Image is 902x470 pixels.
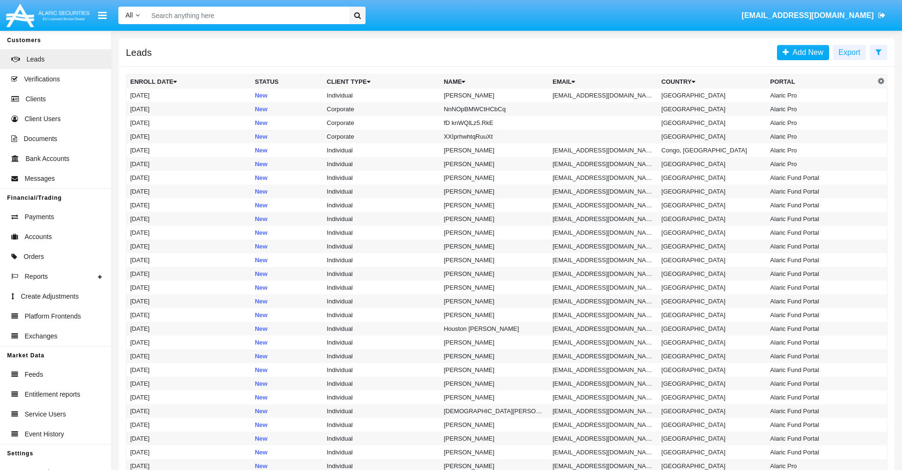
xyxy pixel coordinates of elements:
[440,198,549,212] td: [PERSON_NAME]
[126,143,251,157] td: [DATE]
[440,253,549,267] td: [PERSON_NAME]
[251,418,323,432] td: New
[767,336,875,349] td: Alaric Fund Portal
[126,157,251,171] td: [DATE]
[126,171,251,185] td: [DATE]
[126,445,251,459] td: [DATE]
[549,253,658,267] td: [EMAIL_ADDRESS][DOMAIN_NAME]
[251,390,323,404] td: New
[25,331,57,341] span: Exchanges
[251,281,323,294] td: New
[323,281,440,294] td: Individual
[658,267,767,281] td: [GEOGRAPHIC_DATA]
[25,174,55,184] span: Messages
[767,89,875,102] td: Alaric Pro
[833,45,866,60] button: Export
[658,116,767,130] td: [GEOGRAPHIC_DATA]
[440,212,549,226] td: [PERSON_NAME]
[767,404,875,418] td: Alaric Fund Portal
[25,114,61,124] span: Client Users
[251,185,323,198] td: New
[126,212,251,226] td: [DATE]
[767,185,875,198] td: Alaric Fund Portal
[125,11,133,19] span: All
[126,75,251,89] th: Enroll Date
[549,349,658,363] td: [EMAIL_ADDRESS][DOMAIN_NAME]
[126,308,251,322] td: [DATE]
[251,267,323,281] td: New
[549,89,658,102] td: [EMAIL_ADDRESS][DOMAIN_NAME]
[767,322,875,336] td: Alaric Fund Portal
[126,239,251,253] td: [DATE]
[658,253,767,267] td: [GEOGRAPHIC_DATA]
[767,308,875,322] td: Alaric Fund Portal
[323,239,440,253] td: Individual
[767,253,875,267] td: Alaric Fund Portal
[323,432,440,445] td: Individual
[24,252,44,262] span: Orders
[126,322,251,336] td: [DATE]
[25,212,54,222] span: Payments
[118,10,147,20] a: All
[549,143,658,157] td: [EMAIL_ADDRESS][DOMAIN_NAME]
[440,130,549,143] td: XXIprhwhtqRuuXt
[25,370,43,380] span: Feeds
[658,349,767,363] td: [GEOGRAPHIC_DATA]
[549,418,658,432] td: [EMAIL_ADDRESS][DOMAIN_NAME]
[440,349,549,363] td: [PERSON_NAME]
[549,171,658,185] td: [EMAIL_ADDRESS][DOMAIN_NAME]
[25,409,66,419] span: Service Users
[323,212,440,226] td: Individual
[767,212,875,226] td: Alaric Fund Portal
[737,2,890,29] a: [EMAIL_ADDRESS][DOMAIN_NAME]
[549,198,658,212] td: [EMAIL_ADDRESS][DOMAIN_NAME]
[658,281,767,294] td: [GEOGRAPHIC_DATA]
[27,54,45,64] span: Leads
[549,75,658,89] th: Email
[549,226,658,239] td: [EMAIL_ADDRESS][DOMAIN_NAME]
[323,336,440,349] td: Individual
[777,45,829,60] a: Add New
[251,253,323,267] td: New
[251,377,323,390] td: New
[251,75,323,89] th: Status
[25,232,52,242] span: Accounts
[126,267,251,281] td: [DATE]
[440,89,549,102] td: [PERSON_NAME]
[251,102,323,116] td: New
[658,377,767,390] td: [GEOGRAPHIC_DATA]
[21,292,79,302] span: Create Adjustments
[126,253,251,267] td: [DATE]
[126,226,251,239] td: [DATE]
[126,336,251,349] td: [DATE]
[323,171,440,185] td: Individual
[658,212,767,226] td: [GEOGRAPHIC_DATA]
[767,143,875,157] td: Alaric Pro
[25,390,80,399] span: Entitlement reports
[767,294,875,308] td: Alaric Fund Portal
[767,349,875,363] td: Alaric Fund Portal
[323,390,440,404] td: Individual
[126,281,251,294] td: [DATE]
[658,102,767,116] td: [GEOGRAPHIC_DATA]
[251,212,323,226] td: New
[440,239,549,253] td: [PERSON_NAME]
[767,363,875,377] td: Alaric Fund Portal
[323,226,440,239] td: Individual
[658,89,767,102] td: [GEOGRAPHIC_DATA]
[323,143,440,157] td: Individual
[658,226,767,239] td: [GEOGRAPHIC_DATA]
[549,157,658,171] td: [EMAIL_ADDRESS][DOMAIN_NAME]
[147,7,346,24] input: Search
[323,198,440,212] td: Individual
[549,363,658,377] td: [EMAIL_ADDRESS][DOMAIN_NAME]
[126,294,251,308] td: [DATE]
[440,322,549,336] td: Houston [PERSON_NAME]
[549,267,658,281] td: [EMAIL_ADDRESS][DOMAIN_NAME]
[440,171,549,185] td: [PERSON_NAME]
[658,143,767,157] td: Congo, [GEOGRAPHIC_DATA]
[658,198,767,212] td: [GEOGRAPHIC_DATA]
[440,267,549,281] td: [PERSON_NAME]
[440,226,549,239] td: [PERSON_NAME]
[767,377,875,390] td: Alaric Fund Portal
